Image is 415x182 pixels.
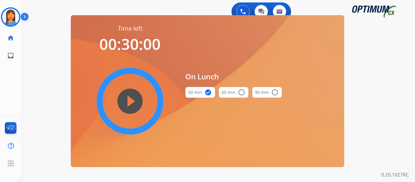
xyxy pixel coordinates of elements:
mat-icon: check_circle [204,89,212,96]
button: 60 min [219,87,249,98]
span: 00:30:00 [99,34,161,54]
mat-icon: home [7,34,14,42]
p: 0.20.1027RC [381,171,409,178]
mat-icon: inbox [7,52,14,59]
mat-icon: radio_button_unchecked [238,89,245,96]
button: 30 min [185,87,215,98]
button: 90 min [252,87,282,98]
span: On Lunch [185,71,282,82]
mat-icon: play_circle_filled [126,98,134,105]
mat-icon: radio_button_unchecked [271,89,279,96]
span: Time left [118,24,142,33]
img: avatar [2,9,19,26]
